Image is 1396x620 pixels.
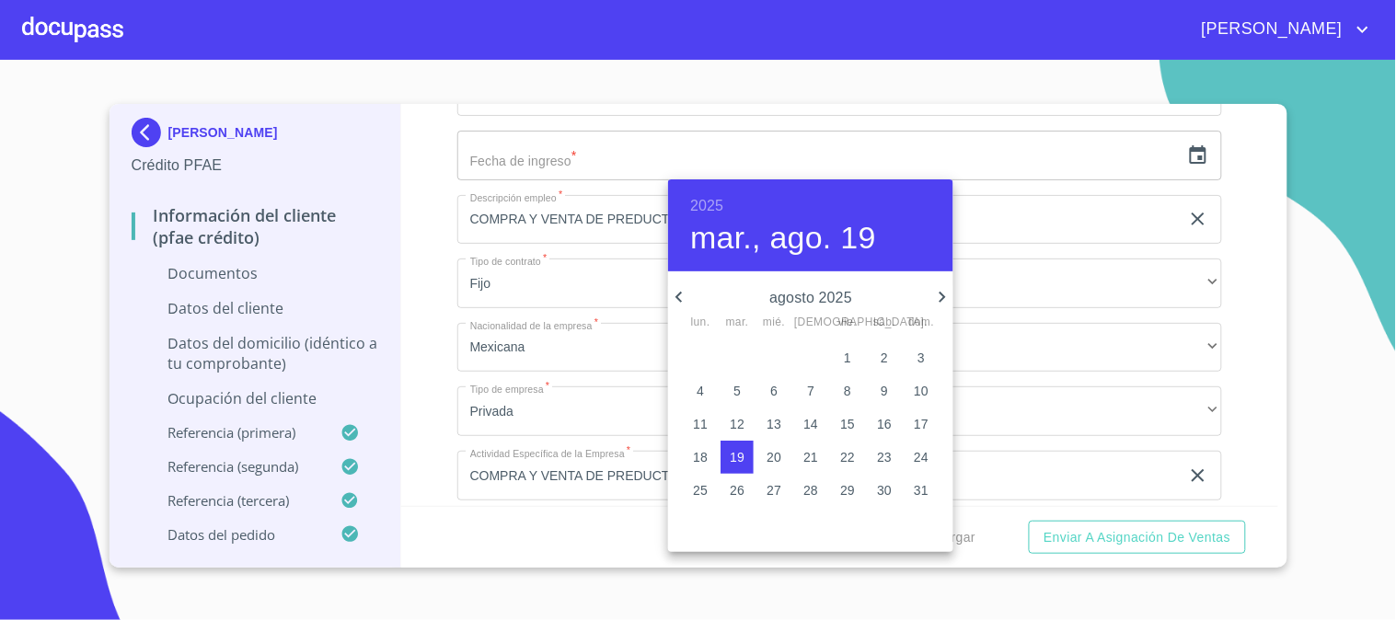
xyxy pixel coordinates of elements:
button: 10 [905,374,938,408]
button: 29 [831,474,864,507]
button: 22 [831,441,864,474]
p: 14 [803,415,818,433]
button: 20 [757,441,790,474]
p: 3 [917,349,925,367]
button: 2025 [690,193,723,219]
p: 29 [840,481,855,499]
button: 1 [831,341,864,374]
p: 22 [840,448,855,466]
button: 3 [905,341,938,374]
button: 9 [868,374,901,408]
p: 21 [803,448,818,466]
p: 16 [877,415,892,433]
button: 8 [831,374,864,408]
span: dom. [905,314,938,332]
p: 12 [730,415,744,433]
span: vie. [831,314,864,332]
p: 28 [803,481,818,499]
p: 13 [767,415,781,433]
p: 26 [730,481,744,499]
button: 17 [905,408,938,441]
p: 5 [733,382,741,400]
button: 30 [868,474,901,507]
p: 30 [877,481,892,499]
button: 31 [905,474,938,507]
p: 24 [914,448,929,466]
p: 7 [807,382,814,400]
p: 9 [881,382,888,400]
p: 20 [767,448,781,466]
button: 27 [757,474,790,507]
button: 28 [794,474,827,507]
p: 10 [914,382,929,400]
button: 12 [721,408,754,441]
p: 17 [914,415,929,433]
span: mar. [721,314,754,332]
p: 11 [693,415,708,433]
button: 26 [721,474,754,507]
p: 6 [770,382,778,400]
p: 15 [840,415,855,433]
button: 2 [868,341,901,374]
button: 21 [794,441,827,474]
button: 18 [684,441,717,474]
p: 25 [693,481,708,499]
button: 7 [794,374,827,408]
p: 8 [844,382,851,400]
button: 11 [684,408,717,441]
button: 14 [794,408,827,441]
p: 1 [844,349,851,367]
button: 25 [684,474,717,507]
p: 2 [881,349,888,367]
p: agosto 2025 [690,287,931,309]
span: [DEMOGRAPHIC_DATA]. [794,314,827,332]
p: 31 [914,481,929,499]
span: mié. [757,314,790,332]
p: 4 [697,382,704,400]
button: 16 [868,408,901,441]
button: 13 [757,408,790,441]
span: lun. [684,314,717,332]
p: 19 [730,448,744,466]
button: 4 [684,374,717,408]
button: mar., ago. 19 [690,219,876,258]
p: 23 [877,448,892,466]
button: 19 [721,441,754,474]
p: 18 [693,448,708,466]
button: 15 [831,408,864,441]
p: 27 [767,481,781,499]
button: 5 [721,374,754,408]
span: sáb. [868,314,901,332]
button: 6 [757,374,790,408]
button: 23 [868,441,901,474]
button: 24 [905,441,938,474]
